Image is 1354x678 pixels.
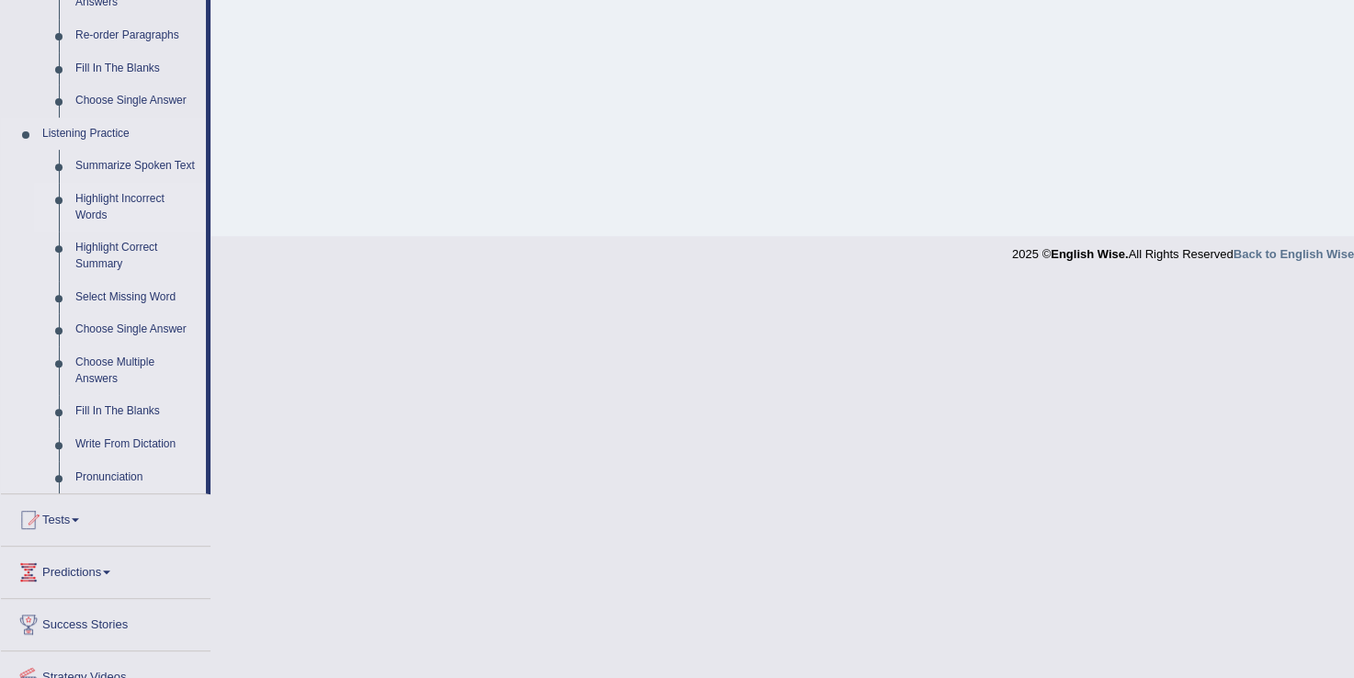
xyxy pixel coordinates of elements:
a: Highlight Incorrect Words [67,183,206,232]
a: Tests [1,494,210,540]
a: Predictions [1,547,210,593]
a: Back to English Wise [1234,247,1354,261]
div: 2025 © All Rights Reserved [1012,236,1354,263]
a: Highlight Correct Summary [67,232,206,280]
a: Success Stories [1,599,210,645]
a: Summarize Spoken Text [67,150,206,183]
strong: English Wise. [1051,247,1128,261]
a: Fill In The Blanks [67,52,206,85]
a: Choose Multiple Answers [67,346,206,395]
a: Choose Single Answer [67,85,206,118]
a: Fill In The Blanks [67,395,206,428]
a: Listening Practice [34,118,206,151]
a: Select Missing Word [67,281,206,314]
a: Re-order Paragraphs [67,19,206,52]
a: Pronunciation [67,461,206,494]
a: Write From Dictation [67,428,206,461]
a: Choose Single Answer [67,313,206,346]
